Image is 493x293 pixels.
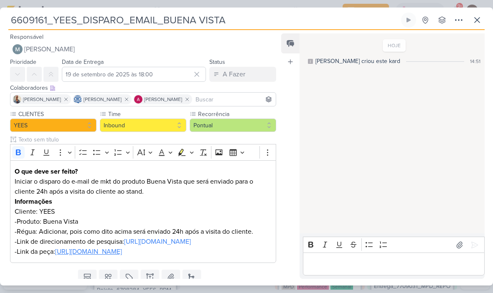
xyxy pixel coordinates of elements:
label: Recorrência [197,110,276,119]
img: Iara Santos [13,95,21,104]
p: -Régua: Adicionar, pois como dito acima será enviado 24h após a visita do cliente. [15,227,272,237]
div: Editor editing area: main [10,160,276,263]
p: Iniciar o disparo do e-mail de mkt do produto Buena Vista que será enviado para o cliente 24h apó... [15,177,272,197]
p: -Produto: Buena Vista [15,217,272,227]
div: A Fazer [223,69,245,79]
label: Prioridade [10,58,36,66]
div: 14:51 [470,58,480,65]
input: Buscar [194,94,274,104]
label: Status [209,58,225,66]
strong: O que deve ser feito? [15,167,78,176]
input: Kard Sem Título [8,13,399,28]
div: Editor toolbar [10,144,276,160]
a: [URL][DOMAIN_NAME] [124,237,191,246]
p: Cliente: YEES [15,207,272,217]
div: Ligar relógio [405,17,412,23]
strong: Informações [15,197,52,206]
div: Colaboradores [10,83,276,92]
img: Caroline Traven De Andrade [74,95,82,104]
label: Time [107,110,186,119]
label: Responsável [10,33,43,40]
span: [PERSON_NAME] [84,96,122,103]
span: [PERSON_NAME] [144,96,182,103]
span: [PERSON_NAME] [24,44,75,54]
button: Pontual [190,119,276,132]
button: YEES [10,119,97,132]
button: Inbound [100,119,186,132]
input: Select a date [62,67,206,82]
button: [PERSON_NAME] [10,42,276,57]
div: [PERSON_NAME] criou este kard [315,57,400,66]
p: -Link de direcionamento de pesquisa: [15,237,272,247]
input: Texto sem título [17,135,276,144]
label: Data de Entrega [62,58,104,66]
p: -Link da peça: [15,247,272,257]
span: [PERSON_NAME] [23,96,61,103]
button: A Fazer [209,67,276,82]
img: Alessandra Gomes [134,95,142,104]
img: Mariana Amorim [13,44,23,54]
label: CLIENTES [18,110,97,119]
a: [URL][DOMAIN_NAME] [55,248,122,256]
div: Editor editing area: main [303,253,485,275]
div: Editor toolbar [303,237,485,253]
